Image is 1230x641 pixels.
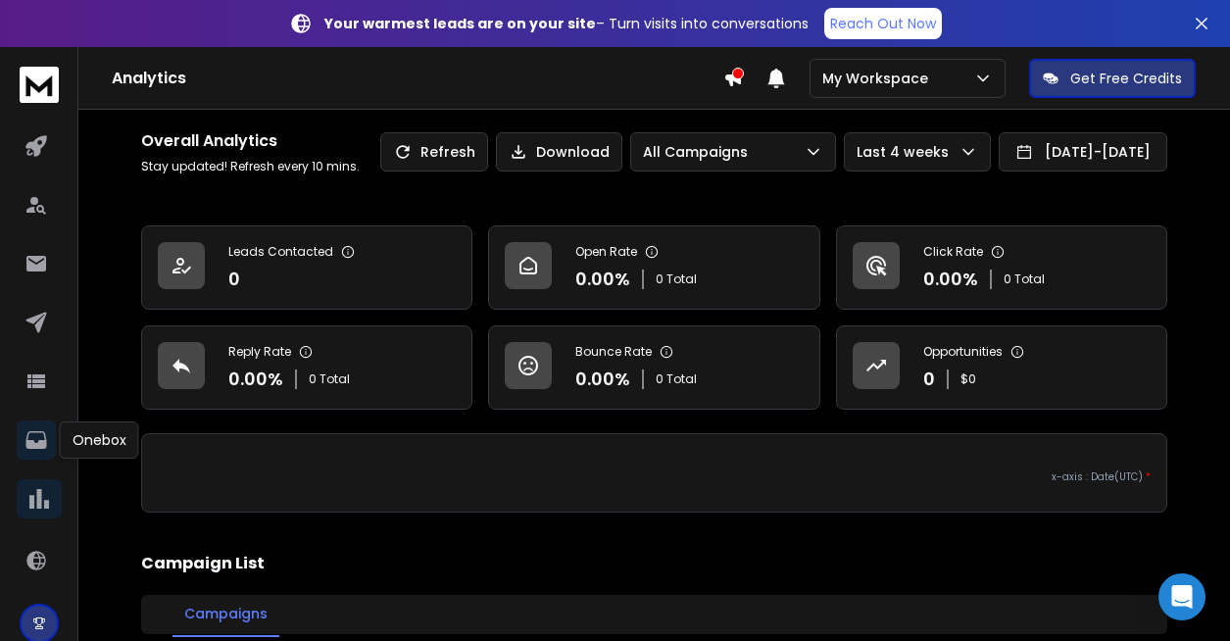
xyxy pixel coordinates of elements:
[836,225,1167,310] a: Click Rate0.00%0 Total
[309,371,350,387] p: 0 Total
[836,325,1167,410] a: Opportunities0$0
[158,469,1151,484] p: x-axis : Date(UTC)
[141,129,360,153] h1: Overall Analytics
[141,325,472,410] a: Reply Rate0.00%0 Total
[923,244,983,260] p: Click Rate
[575,266,630,293] p: 0.00 %
[575,244,637,260] p: Open Rate
[1029,59,1196,98] button: Get Free Credits
[536,142,610,162] p: Download
[324,14,809,33] p: – Turn visits into conversations
[324,14,596,33] strong: Your warmest leads are on your site
[112,67,723,90] h1: Analytics
[60,421,139,459] div: Onebox
[1158,573,1205,620] div: Open Intercom Messenger
[1070,69,1182,88] p: Get Free Credits
[923,366,935,393] p: 0
[228,244,333,260] p: Leads Contacted
[575,366,630,393] p: 0.00 %
[228,344,291,360] p: Reply Rate
[488,325,819,410] a: Bounce Rate0.00%0 Total
[380,132,488,172] button: Refresh
[141,159,360,174] p: Stay updated! Refresh every 10 mins.
[141,552,1167,575] h2: Campaign List
[923,344,1003,360] p: Opportunities
[1004,271,1045,287] p: 0 Total
[999,132,1167,172] button: [DATE]-[DATE]
[488,225,819,310] a: Open Rate0.00%0 Total
[228,366,283,393] p: 0.00 %
[20,67,59,103] img: logo
[830,14,936,33] p: Reach Out Now
[575,344,652,360] p: Bounce Rate
[141,225,472,310] a: Leads Contacted0
[172,592,279,637] button: Campaigns
[643,142,756,162] p: All Campaigns
[496,132,622,172] button: Download
[656,371,697,387] p: 0 Total
[960,371,976,387] p: $ 0
[923,266,978,293] p: 0.00 %
[420,142,475,162] p: Refresh
[822,69,936,88] p: My Workspace
[824,8,942,39] a: Reach Out Now
[857,142,957,162] p: Last 4 weeks
[228,266,240,293] p: 0
[656,271,697,287] p: 0 Total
